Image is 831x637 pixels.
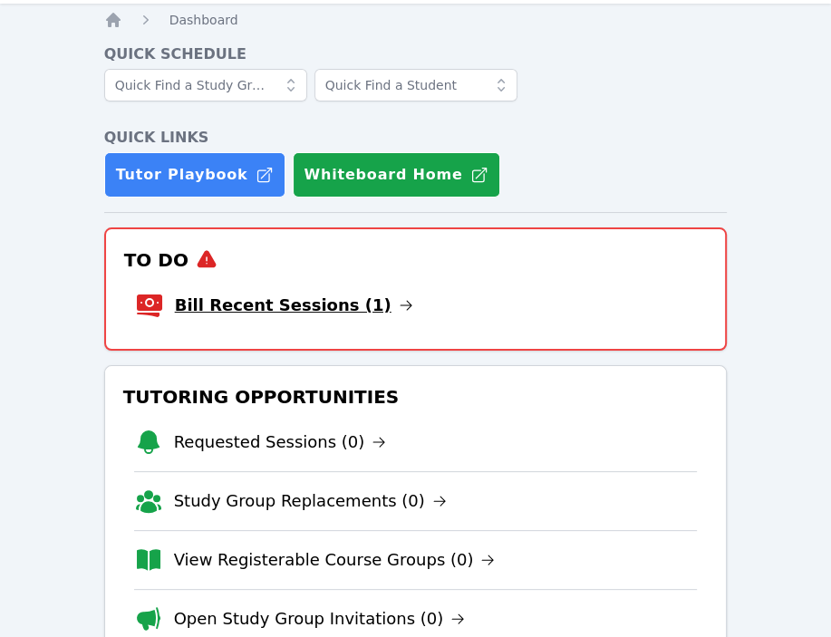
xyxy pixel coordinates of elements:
a: Requested Sessions (0) [174,429,387,455]
input: Quick Find a Student [314,69,517,101]
nav: Breadcrumb [104,11,728,29]
a: Tutor Playbook [104,152,285,198]
h3: To Do [121,244,711,276]
a: View Registerable Course Groups (0) [174,547,496,573]
h4: Quick Schedule [104,43,728,65]
a: Dashboard [169,11,238,29]
button: Whiteboard Home [293,152,500,198]
span: Dashboard [169,13,238,27]
input: Quick Find a Study Group [104,69,307,101]
a: Study Group Replacements (0) [174,488,447,514]
h4: Quick Links [104,127,728,149]
h3: Tutoring Opportunities [120,381,712,413]
a: Open Study Group Invitations (0) [174,606,466,632]
a: Bill Recent Sessions (1) [175,293,413,318]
